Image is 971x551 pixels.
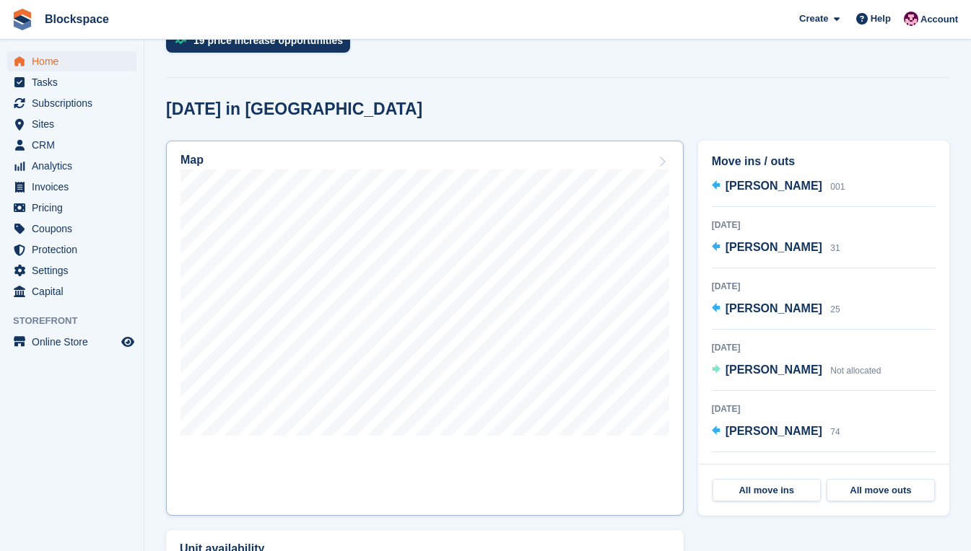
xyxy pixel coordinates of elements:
[726,241,822,253] span: [PERSON_NAME]
[713,479,821,502] a: All move ins
[712,423,840,441] a: [PERSON_NAME] 74
[32,239,118,260] span: Protection
[7,93,136,113] a: menu
[712,341,936,354] div: [DATE]
[7,114,136,134] a: menu
[799,12,828,26] span: Create
[32,93,118,113] span: Subscriptions
[7,219,136,239] a: menu
[32,219,118,239] span: Coupons
[12,9,33,30] img: stora-icon-8386f47178a22dfd0bd8f6a31ec36ba5ce8667c1dd55bd0f319d3a0aa187defe.svg
[32,260,118,281] span: Settings
[830,243,840,253] span: 31
[7,198,136,218] a: menu
[7,239,136,260] a: menu
[7,156,136,176] a: menu
[920,12,958,27] span: Account
[830,304,840,314] span: 25
[827,479,935,502] a: All move outs
[7,135,136,155] a: menu
[7,281,136,301] a: menu
[712,219,936,232] div: [DATE]
[830,366,881,376] span: Not allocated
[7,177,136,197] a: menu
[175,38,186,44] img: price_increase_opportunities-93ffe204e8149a01c8c9dc8f82e8f89637d9d84a8eef4429ea346261dce0b2c0.svg
[32,114,118,134] span: Sites
[871,12,891,26] span: Help
[166,100,422,119] h2: [DATE] in [GEOGRAPHIC_DATA]
[904,12,918,26] img: Blockspace
[39,7,115,31] a: Blockspace
[830,427,840,437] span: 74
[830,182,845,192] span: 001
[13,314,144,328] span: Storefront
[166,28,357,60] a: 19 price increase opportunities
[7,72,136,92] a: menu
[726,180,822,192] span: [PERSON_NAME]
[32,332,118,352] span: Online Store
[32,135,118,155] span: CRM
[712,402,936,415] div: [DATE]
[712,177,845,196] a: [PERSON_NAME] 001
[32,156,118,176] span: Analytics
[7,260,136,281] a: menu
[32,198,118,218] span: Pricing
[166,141,684,516] a: Map
[7,51,136,71] a: menu
[119,333,136,351] a: Preview store
[180,154,204,167] h2: Map
[193,35,343,46] div: 19 price increase opportunities
[7,332,136,352] a: menu
[712,153,936,170] h2: Move ins / outs
[32,72,118,92] span: Tasks
[32,177,118,197] span: Invoices
[726,425,822,437] span: [PERSON_NAME]
[712,361,881,380] a: [PERSON_NAME] Not allocated
[32,281,118,301] span: Capital
[726,302,822,314] span: [PERSON_NAME]
[712,280,936,293] div: [DATE]
[712,239,840,257] a: [PERSON_NAME] 31
[712,300,840,319] a: [PERSON_NAME] 25
[32,51,118,71] span: Home
[726,363,822,376] span: [PERSON_NAME]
